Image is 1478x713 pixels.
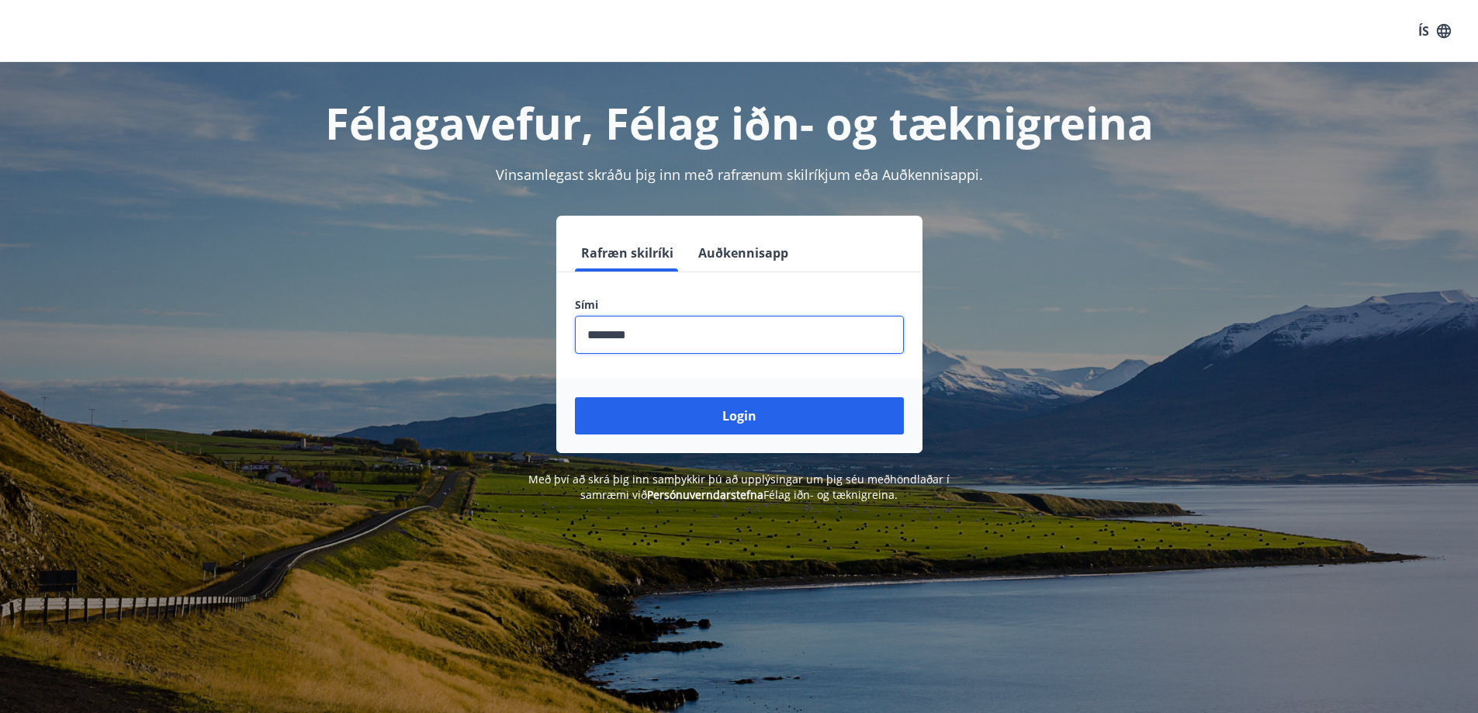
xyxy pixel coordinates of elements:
[528,472,950,502] span: Með því að skrá þig inn samþykkir þú að upplýsingar um þig séu meðhöndlaðar í samræmi við Félag i...
[692,234,794,272] button: Auðkennisapp
[496,165,983,184] span: Vinsamlegast skráðu þig inn með rafrænum skilríkjum eða Auðkennisappi.
[647,487,763,502] a: Persónuverndarstefna
[199,93,1279,152] h1: Félagavefur, Félag iðn- og tæknigreina
[575,234,680,272] button: Rafræn skilríki
[575,397,904,434] button: Login
[1410,17,1459,45] button: ÍS
[575,297,904,313] label: Sími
